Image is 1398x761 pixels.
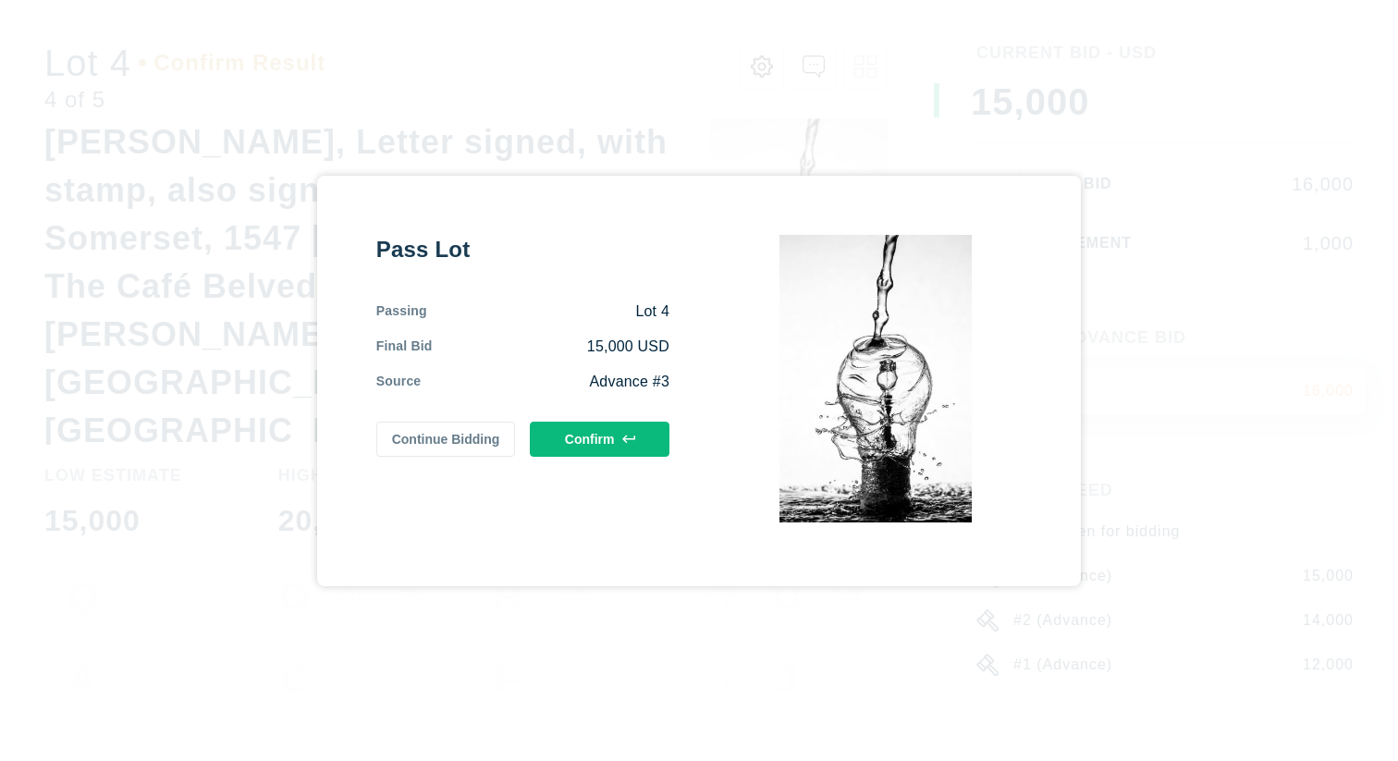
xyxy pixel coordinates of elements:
[530,422,669,457] button: Confirm
[376,422,516,457] button: Continue Bidding
[376,337,433,357] div: Final Bid
[376,372,422,392] div: Source
[427,301,669,322] div: Lot 4
[376,301,427,322] div: Passing
[421,372,669,392] div: Advance #3
[376,235,669,264] div: Pass Lot
[433,337,669,357] div: 15,000 USD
